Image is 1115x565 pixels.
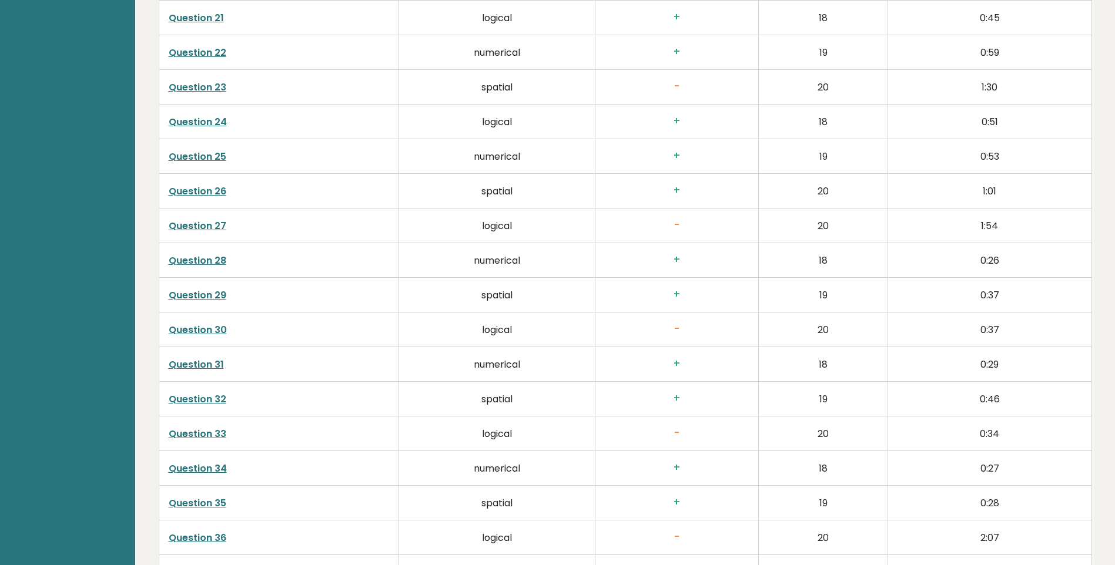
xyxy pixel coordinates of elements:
[605,462,748,474] h3: +
[169,11,224,25] a: Question 21
[888,208,1091,243] td: 1:54
[605,80,748,93] h3: -
[758,382,888,416] td: 19
[169,46,226,59] a: Question 22
[758,347,888,382] td: 18
[888,139,1091,174] td: 0:53
[169,358,224,371] a: Question 31
[758,243,888,278] td: 18
[605,150,748,162] h3: +
[399,486,595,520] td: spatial
[605,46,748,58] h3: +
[605,11,748,23] h3: +
[169,184,226,198] a: Question 26
[758,312,888,347] td: 20
[605,392,748,405] h3: +
[758,70,888,105] td: 20
[399,139,595,174] td: numerical
[399,451,595,486] td: numerical
[169,254,226,267] a: Question 28
[888,382,1091,416] td: 0:46
[888,70,1091,105] td: 1:30
[758,416,888,451] td: 20
[888,105,1091,139] td: 0:51
[399,1,595,35] td: logical
[169,323,227,337] a: Question 30
[169,80,226,94] a: Question 23
[888,1,1091,35] td: 0:45
[758,520,888,555] td: 20
[888,347,1091,382] td: 0:29
[605,427,748,439] h3: -
[758,208,888,243] td: 20
[605,184,748,197] h3: +
[758,105,888,139] td: 18
[169,219,226,233] a: Question 27
[888,486,1091,520] td: 0:28
[605,115,748,127] h3: +
[605,219,748,231] h3: -
[758,278,888,312] td: 19
[605,531,748,543] h3: -
[605,254,748,266] h3: +
[888,312,1091,347] td: 0:37
[399,208,595,243] td: logical
[605,323,748,335] h3: -
[888,520,1091,555] td: 2:07
[888,35,1091,70] td: 0:59
[758,35,888,70] td: 19
[169,150,226,163] a: Question 25
[169,115,227,129] a: Question 24
[888,174,1091,208] td: 1:01
[758,1,888,35] td: 18
[399,174,595,208] td: spatial
[399,312,595,347] td: logical
[169,496,226,510] a: Question 35
[399,382,595,416] td: spatial
[758,174,888,208] td: 20
[169,531,226,544] a: Question 36
[605,496,748,509] h3: +
[888,416,1091,451] td: 0:34
[169,427,226,440] a: Question 33
[758,451,888,486] td: 18
[758,139,888,174] td: 19
[888,451,1091,486] td: 0:27
[758,486,888,520] td: 19
[888,278,1091,312] td: 0:37
[399,243,595,278] td: numerical
[399,347,595,382] td: numerical
[399,105,595,139] td: logical
[169,392,226,406] a: Question 32
[399,70,595,105] td: spatial
[605,288,748,301] h3: +
[169,462,227,475] a: Question 34
[169,288,226,302] a: Question 29
[888,243,1091,278] td: 0:26
[399,520,595,555] td: logical
[399,35,595,70] td: numerical
[399,278,595,312] td: spatial
[399,416,595,451] td: logical
[605,358,748,370] h3: +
